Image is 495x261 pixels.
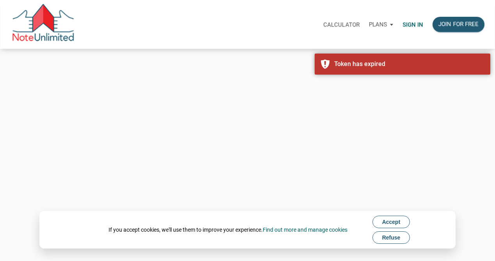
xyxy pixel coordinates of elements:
[323,21,360,28] p: Calculator
[438,20,479,29] div: Join for free
[319,12,364,37] a: Calculator
[433,17,484,32] button: Join for free
[382,234,401,241] span: Refuse
[372,231,410,244] button: Refuse
[364,12,398,37] a: Plans
[12,4,75,45] img: NoteUnlimited
[369,21,387,28] p: Plans
[263,227,347,233] a: Find out more and manage cookies
[364,13,398,36] button: Plans
[382,219,401,225] span: Accept
[109,226,347,234] div: If you accept cookies, we'll use them to improve your experience.
[428,12,489,37] a: Join for free
[398,12,428,37] a: Sign in
[402,21,423,28] p: Sign in
[334,59,484,69] div: Token has expired
[372,216,410,228] button: Accept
